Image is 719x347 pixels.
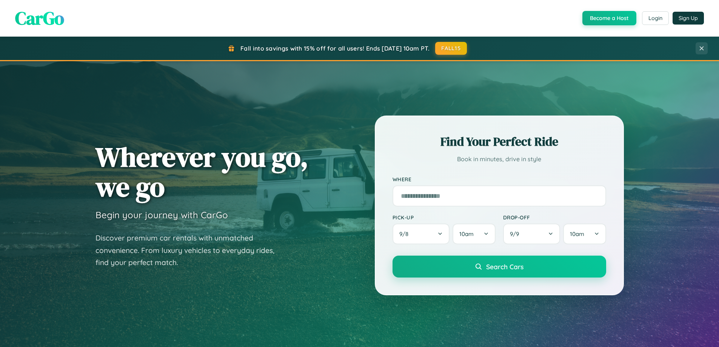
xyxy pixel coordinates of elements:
[393,133,606,150] h2: Find Your Perfect Ride
[435,42,467,55] button: FALL15
[510,230,523,238] span: 9 / 9
[95,232,284,269] p: Discover premium car rentals with unmatched convenience. From luxury vehicles to everyday rides, ...
[582,11,636,25] button: Become a Host
[393,176,606,182] label: Where
[486,262,523,271] span: Search Cars
[399,230,412,238] span: 9 / 8
[240,45,430,52] span: Fall into savings with 15% off for all users! Ends [DATE] 10am PT.
[503,224,560,244] button: 9/9
[15,6,64,31] span: CarGo
[459,230,474,238] span: 10am
[95,142,308,202] h1: Wherever you go, we go
[563,224,606,244] button: 10am
[393,214,496,221] label: Pick-up
[503,214,606,221] label: Drop-off
[673,12,704,25] button: Sign Up
[570,230,584,238] span: 10am
[453,224,495,244] button: 10am
[393,154,606,165] p: Book in minutes, drive in style
[642,11,669,25] button: Login
[393,224,450,244] button: 9/8
[393,256,606,278] button: Search Cars
[95,209,228,221] h3: Begin your journey with CarGo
